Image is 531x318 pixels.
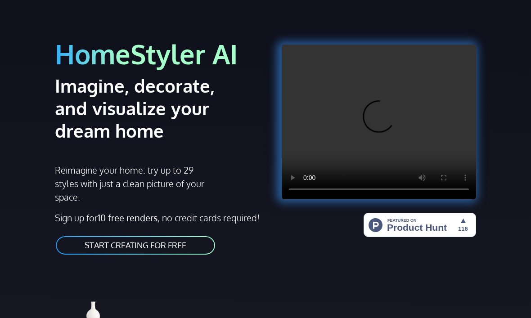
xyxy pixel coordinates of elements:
p: Sign up for , no credit cards required! [55,211,260,224]
strong: 10 free renders [98,212,157,224]
h2: Imagine, decorate, and visualize your dream home [55,74,219,142]
p: Reimagine your home: try up to 29 styles with just a clean picture of your space. [55,163,209,204]
img: HomeStyler AI - Interior Design Made Easy: One Click to Your Dream Home | Product Hunt [364,213,476,237]
a: START CREATING FOR FREE [55,235,216,255]
h1: HomeStyler AI [55,37,260,71]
